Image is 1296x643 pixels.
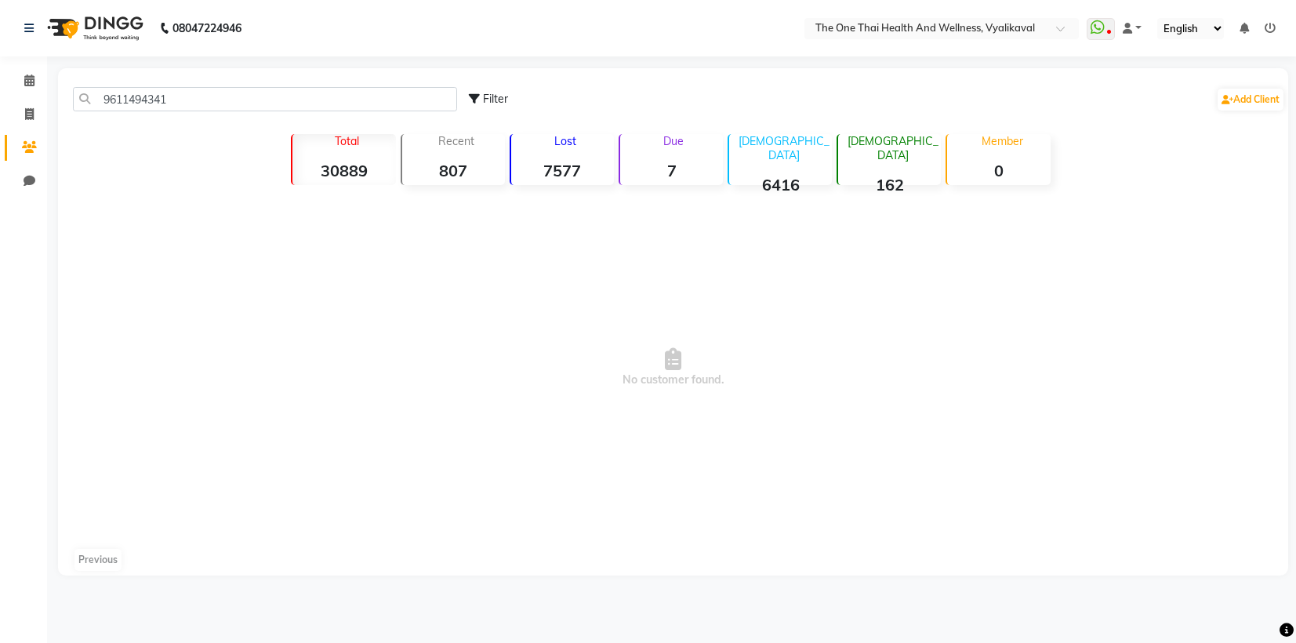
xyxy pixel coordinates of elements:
p: Due [623,134,723,148]
img: logo [40,6,147,50]
input: Search by Name/Mobile/Email/Code [73,87,457,111]
p: [DEMOGRAPHIC_DATA] [735,134,832,162]
strong: 807 [402,161,505,180]
b: 08047224946 [172,6,241,50]
strong: 7577 [511,161,614,180]
strong: 6416 [729,175,832,194]
span: No customer found. [58,191,1288,544]
strong: 7 [620,161,723,180]
span: Filter [483,92,508,106]
a: Add Client [1218,89,1283,111]
p: Recent [408,134,505,148]
p: Total [299,134,395,148]
p: Member [953,134,1050,148]
strong: 162 [838,175,941,194]
strong: 30889 [292,161,395,180]
p: Lost [517,134,614,148]
p: [DEMOGRAPHIC_DATA] [844,134,941,162]
strong: 0 [947,161,1050,180]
